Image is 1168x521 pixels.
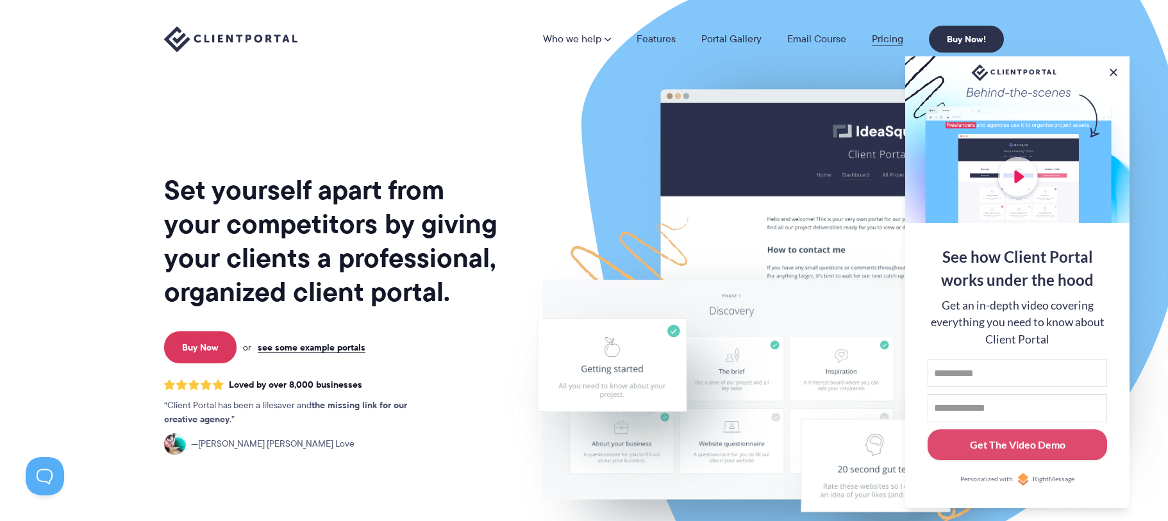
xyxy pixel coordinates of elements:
[164,331,237,363] a: Buy Now
[701,34,762,44] a: Portal Gallery
[258,342,365,353] a: see some example portals
[929,26,1004,53] a: Buy Now!
[928,245,1107,292] div: See how Client Portal works under the hood
[164,398,407,426] strong: the missing link for our creative agency
[1017,473,1030,486] img: Personalized with RightMessage
[26,457,64,495] iframe: Toggle Customer Support
[229,379,362,390] span: Loved by over 8,000 businesses
[872,34,903,44] a: Pricing
[637,34,676,44] a: Features
[164,399,433,427] p: Client Portal has been a lifesaver and .
[1033,474,1074,484] span: RightMessage
[543,34,611,44] a: Who we help
[928,429,1107,461] button: Get The Video Demo
[928,473,1107,486] a: Personalized withRightMessage
[928,297,1107,348] div: Get an in-depth video covering everything you need to know about Client Portal
[191,437,355,451] span: [PERSON_NAME] [PERSON_NAME] Love
[970,437,1065,452] div: Get The Video Demo
[164,173,500,309] h1: Set yourself apart from your competitors by giving your clients a professional, organized client ...
[960,474,1013,484] span: Personalized with
[243,342,251,353] span: or
[787,34,846,44] a: Email Course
